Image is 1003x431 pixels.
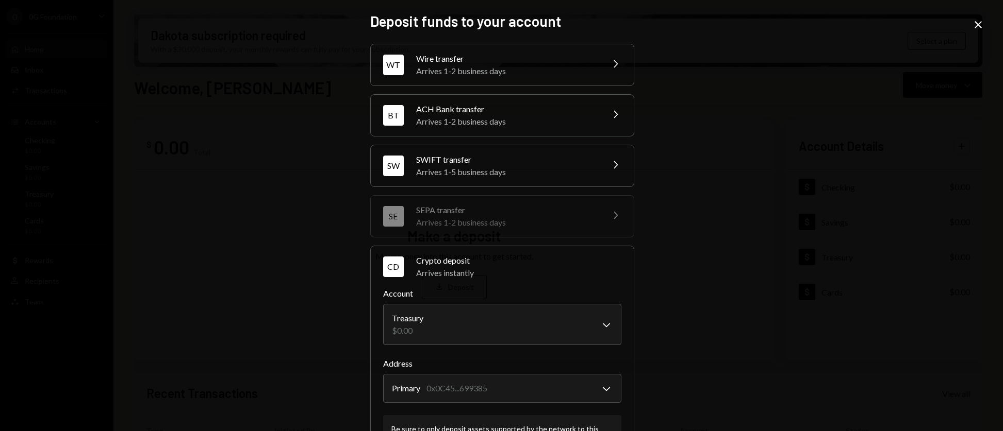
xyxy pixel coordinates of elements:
div: Wire transfer [416,53,597,65]
label: Address [383,357,621,370]
div: Arrives instantly [416,267,621,279]
button: BTACH Bank transferArrives 1-2 business days [371,95,634,136]
div: SEPA transfer [416,204,597,216]
div: Crypto deposit [416,254,621,267]
button: SESEPA transferArrives 1-2 business days [371,196,634,237]
div: WT [383,55,404,75]
button: SWSWIFT transferArrives 1-5 business days [371,145,634,186]
div: BT [383,105,404,126]
div: SWIFT transfer [416,153,597,166]
div: Arrives 1-2 business days [416,115,597,128]
div: ACH Bank transfer [416,103,597,115]
div: Arrives 1-2 business days [416,65,597,77]
div: 0x0C45...699385 [426,382,487,394]
h2: Deposit funds to your account [370,11,633,31]
button: Address [383,374,621,403]
button: Account [383,304,621,345]
div: SE [383,206,404,227]
label: Account [383,287,621,300]
div: Arrives 1-2 business days [416,216,597,229]
div: CD [383,256,404,277]
div: SW [383,156,404,176]
button: WTWire transferArrives 1-2 business days [371,44,634,85]
button: CDCrypto depositArrives instantly [371,246,634,287]
div: Arrives 1-5 business days [416,166,597,178]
